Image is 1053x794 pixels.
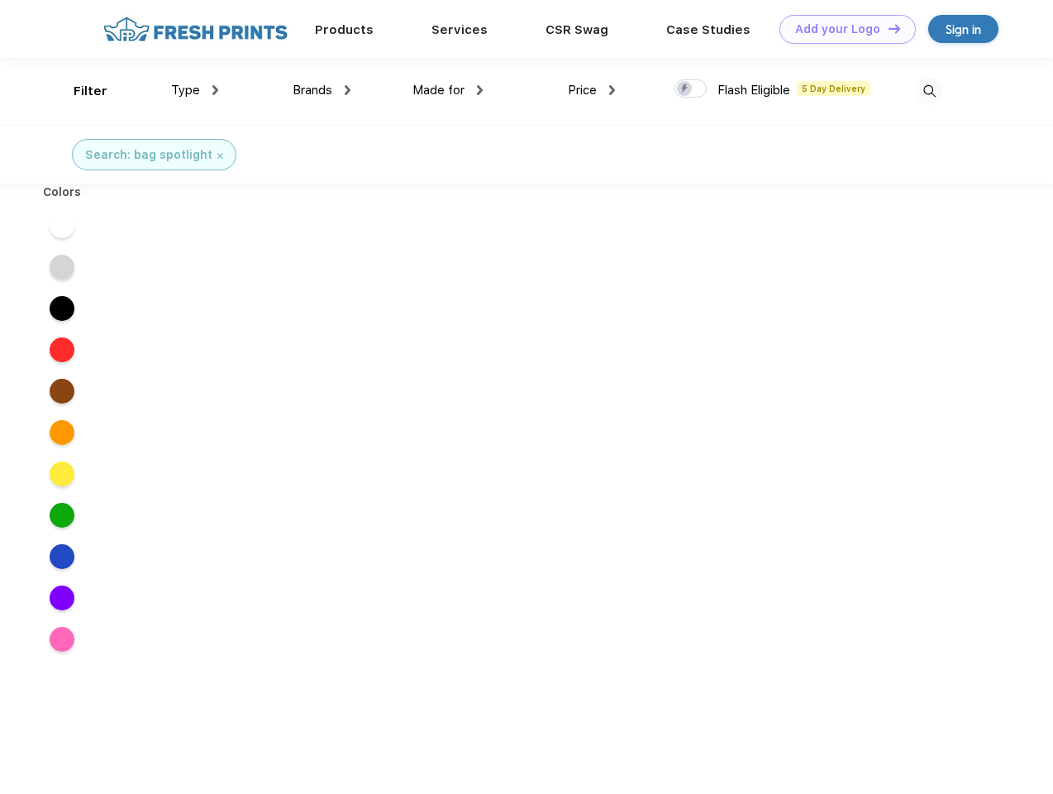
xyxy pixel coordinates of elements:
[795,22,880,36] div: Add your Logo
[74,82,107,101] div: Filter
[31,184,94,201] div: Colors
[315,22,374,37] a: Products
[797,81,870,96] span: 5 Day Delivery
[477,85,483,95] img: dropdown.png
[946,20,981,39] div: Sign in
[609,85,615,95] img: dropdown.png
[345,85,350,95] img: dropdown.png
[889,24,900,33] img: DT
[98,15,293,44] img: fo%20logo%202.webp
[293,83,332,98] span: Brands
[928,15,998,43] a: Sign in
[412,83,465,98] span: Made for
[212,85,218,95] img: dropdown.png
[916,78,943,105] img: desktop_search.svg
[568,83,597,98] span: Price
[85,146,212,164] div: Search: bag spotlight
[171,83,200,98] span: Type
[717,83,790,98] span: Flash Eligible
[217,153,223,159] img: filter_cancel.svg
